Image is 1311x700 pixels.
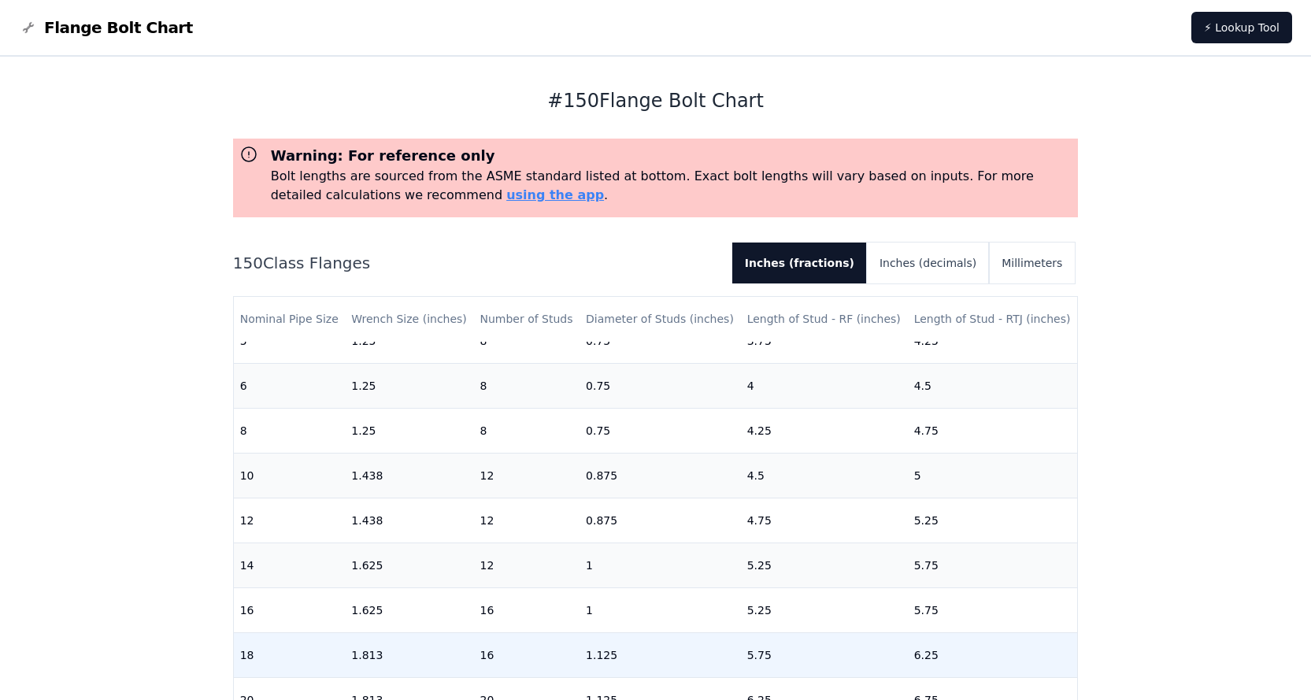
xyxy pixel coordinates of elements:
[234,587,346,632] td: 16
[1191,12,1292,43] a: ⚡ Lookup Tool
[473,408,580,453] td: 8
[741,408,908,453] td: 4.25
[345,408,473,453] td: 1.25
[345,453,473,498] td: 1.438
[741,498,908,543] td: 4.75
[233,88,1079,113] h1: # 150 Flange Bolt Chart
[234,498,346,543] td: 12
[908,632,1078,677] td: 6.25
[473,498,580,543] td: 12
[345,632,473,677] td: 1.813
[580,498,741,543] td: 0.875
[580,453,741,498] td: 0.875
[506,187,604,202] a: using the app
[741,632,908,677] td: 5.75
[580,363,741,408] td: 0.75
[345,297,473,342] th: Wrench Size (inches)
[271,145,1072,167] h3: Warning: For reference only
[580,632,741,677] td: 1.125
[345,587,473,632] td: 1.625
[908,363,1078,408] td: 4.5
[19,18,38,37] img: Flange Bolt Chart Logo
[580,587,741,632] td: 1
[473,363,580,408] td: 8
[580,543,741,587] td: 1
[580,297,741,342] th: Diameter of Studs (inches)
[580,408,741,453] td: 0.75
[345,543,473,587] td: 1.625
[234,453,346,498] td: 10
[234,363,346,408] td: 6
[234,297,346,342] th: Nominal Pipe Size
[908,297,1078,342] th: Length of Stud - RTJ (inches)
[44,17,193,39] span: Flange Bolt Chart
[234,632,346,677] td: 18
[271,167,1072,205] p: Bolt lengths are sourced from the ASME standard listed at bottom. Exact bolt lengths will vary ba...
[908,543,1078,587] td: 5.75
[908,587,1078,632] td: 5.75
[741,587,908,632] td: 5.25
[741,297,908,342] th: Length of Stud - RF (inches)
[867,243,989,283] button: Inches (decimals)
[741,453,908,498] td: 4.5
[908,453,1078,498] td: 5
[989,243,1075,283] button: Millimeters
[473,453,580,498] td: 12
[233,252,720,274] h2: 150 Class Flanges
[473,543,580,587] td: 12
[234,408,346,453] td: 8
[473,632,580,677] td: 16
[345,498,473,543] td: 1.438
[741,543,908,587] td: 5.25
[908,408,1078,453] td: 4.75
[473,587,580,632] td: 16
[345,363,473,408] td: 1.25
[741,363,908,408] td: 4
[473,297,580,342] th: Number of Studs
[732,243,867,283] button: Inches (fractions)
[234,543,346,587] td: 14
[908,498,1078,543] td: 5.25
[19,17,193,39] a: Flange Bolt Chart LogoFlange Bolt Chart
